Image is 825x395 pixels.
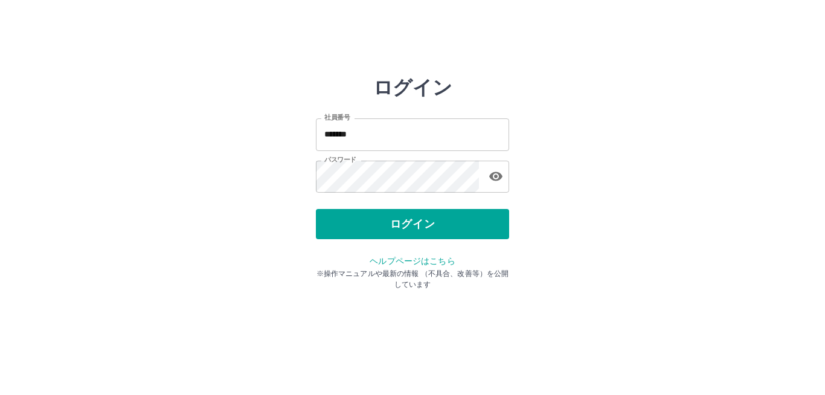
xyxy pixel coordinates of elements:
[370,256,455,266] a: ヘルプページはこちら
[316,268,509,290] p: ※操作マニュアルや最新の情報 （不具合、改善等）を公開しています
[324,155,356,164] label: パスワード
[373,76,452,99] h2: ログイン
[324,113,350,122] label: 社員番号
[316,209,509,239] button: ログイン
